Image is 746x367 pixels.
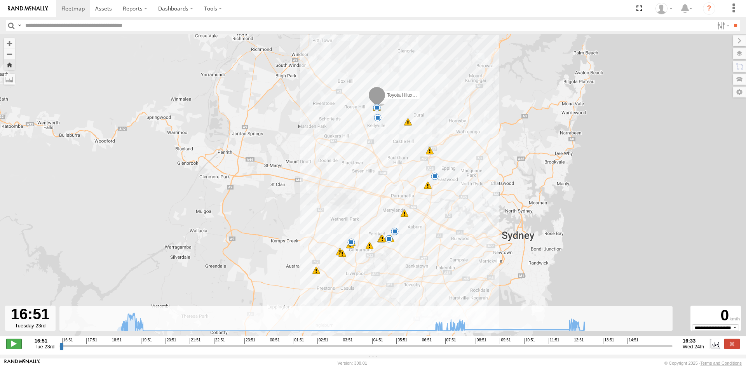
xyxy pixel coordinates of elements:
div: Phillip Vu [653,3,675,14]
label: Search Filter Options [714,20,731,31]
label: Close [724,339,740,349]
img: rand-logo.svg [8,6,48,11]
span: Tue 23rd Sep 2025 [35,344,54,350]
span: 20:51 [166,338,176,344]
span: 05:51 [396,338,407,344]
span: 09:51 [500,338,511,344]
span: Wed 24th Sep 2025 [683,344,704,350]
span: 06:51 [421,338,432,344]
label: Map Settings [733,87,746,97]
span: 19:51 [141,338,152,344]
span: 07:51 [445,338,456,344]
span: 11:51 [549,338,559,344]
a: Visit our Website [4,359,40,367]
div: 9 [424,181,432,189]
button: Zoom Home [4,59,15,70]
strong: 16:51 [35,338,54,344]
span: 16:51 [62,338,73,344]
span: 04:51 [372,338,383,344]
span: 22:51 [214,338,225,344]
label: Play/Stop [6,339,22,349]
span: 08:51 [476,338,486,344]
span: 21:51 [190,338,200,344]
span: 02:51 [317,338,328,344]
span: 18:51 [111,338,122,344]
div: 13 [312,266,320,274]
span: 01:51 [293,338,304,344]
span: Toyota Hilux White Fox [387,92,435,97]
label: Search Query [16,20,23,31]
a: Terms and Conditions [701,361,742,365]
span: 10:51 [524,338,535,344]
span: 03:51 [342,338,353,344]
i: ? [703,2,715,15]
div: Version: 308.01 [338,361,367,365]
span: 17:51 [86,338,97,344]
div: 0 [692,307,740,324]
button: Zoom out [4,49,15,59]
div: 5 [401,209,408,217]
label: Measure [4,74,15,85]
span: 12:51 [573,338,584,344]
button: Zoom in [4,38,15,49]
span: 13:51 [603,338,614,344]
strong: 16:33 [683,338,704,344]
span: 14:51 [627,338,638,344]
span: 23:51 [244,338,255,344]
div: © Copyright 2025 - [664,361,742,365]
span: 00:51 [269,338,280,344]
div: 11 [373,103,381,111]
